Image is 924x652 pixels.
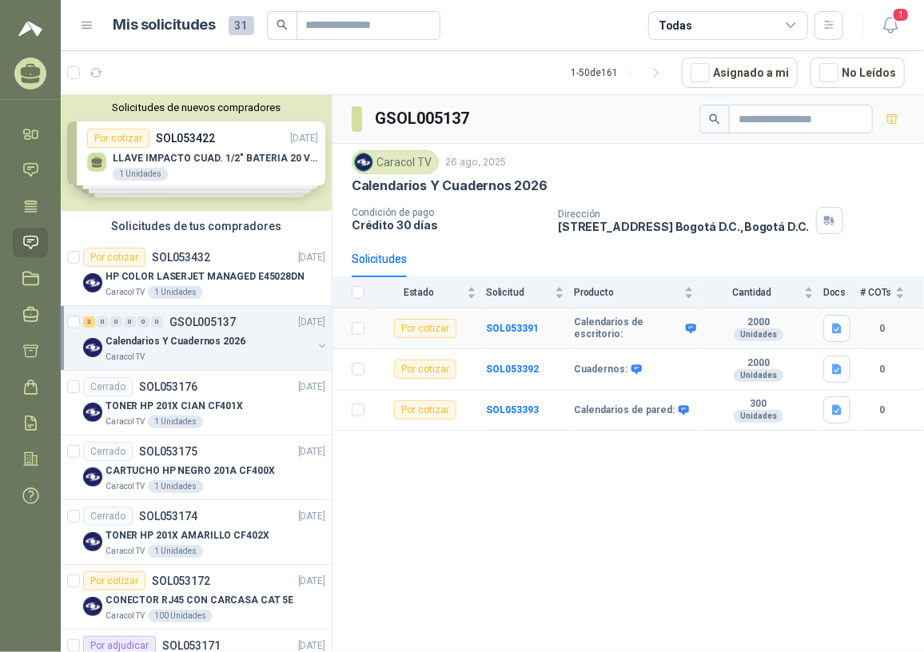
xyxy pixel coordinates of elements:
p: Caracol TV [106,610,145,622]
p: [DATE] [298,574,325,589]
p: SOL053432 [152,252,210,263]
a: 3 0 0 0 0 0 GSOL005137[DATE] Company LogoCalendarios Y Cuadernos 2026Caracol TV [83,312,329,364]
span: # COTs [860,287,892,298]
p: TONER HP 201X CIAN CF401X [106,399,243,414]
p: Caracol TV [106,480,145,493]
p: Calendarios Y Cuadernos 2026 [106,334,245,349]
div: 1 - 50 de 161 [571,60,669,85]
div: 0 [151,316,163,328]
span: Estado [374,287,464,298]
a: CerradoSOL053174[DATE] Company LogoTONER HP 201X AMARILLO CF402XCaracol TV1 Unidades [61,500,332,565]
p: Caracol TV [106,545,145,558]
div: Por cotizar [394,360,456,379]
p: [DATE] [298,380,325,395]
span: search [709,113,720,125]
p: [DATE] [298,250,325,265]
a: SOL053393 [486,404,539,415]
p: [DATE] [298,509,325,524]
div: Cerrado [83,377,133,396]
div: 3 [83,316,95,328]
a: SOL053391 [486,323,539,334]
p: Calendarios Y Cuadernos 2026 [352,177,548,194]
a: SOL053392 [486,364,539,375]
b: 300 [703,398,814,411]
p: SOL053172 [152,575,210,586]
a: Por cotizarSOL053432[DATE] Company LogoHP COLOR LASERJET MANAGED E45028DNCaracol TV1 Unidades [61,241,332,306]
span: Producto [574,287,681,298]
div: 0 [137,316,149,328]
div: Todas [659,17,692,34]
img: Company Logo [83,273,102,292]
b: Calendarios de escritorio: [574,316,682,341]
img: Company Logo [83,467,102,487]
p: [DATE] [298,444,325,459]
p: Condición de pago [352,207,545,218]
th: Docs [823,277,860,308]
p: GSOL005137 [169,316,236,328]
a: CerradoSOL053175[DATE] Company LogoCARTUCHO HP NEGRO 201A CF400XCaracol TV1 Unidades [61,435,332,500]
b: 2000 [703,316,814,329]
span: 31 [229,16,254,35]
p: [DATE] [298,315,325,330]
p: SOL053171 [162,640,221,651]
img: Logo peakr [18,19,42,38]
span: Cantidad [703,287,801,298]
th: Cantidad [703,277,823,308]
div: Cerrado [83,507,133,526]
div: 1 Unidades [148,415,203,428]
div: Unidades [734,328,783,341]
img: Company Logo [83,597,102,616]
b: Calendarios de pared: [574,404,675,417]
div: Por cotizar [394,319,456,338]
p: Caracol TV [106,286,145,299]
button: Solicitudes de nuevos compradores [67,101,325,113]
b: 0 [860,403,905,418]
b: 2000 [703,357,814,370]
b: 0 [860,362,905,377]
span: 1 [892,7,910,22]
img: Company Logo [83,532,102,551]
div: 1 Unidades [148,286,203,299]
p: HP COLOR LASERJET MANAGED E45028DN [106,269,305,284]
p: CARTUCHO HP NEGRO 201A CF400X [106,463,275,479]
th: Producto [574,277,703,308]
th: Estado [374,277,486,308]
p: SOL053176 [139,381,197,392]
p: TONER HP 201X AMARILLO CF402X [106,528,269,543]
div: 100 Unidades [148,610,213,622]
p: 26 ago, 2025 [445,155,506,170]
div: Por cotizar [394,400,456,419]
div: 0 [97,316,109,328]
p: SOL053174 [139,511,197,522]
p: [STREET_ADDRESS] Bogotá D.C. , Bogotá D.C. [558,220,809,233]
a: CerradoSOL053176[DATE] Company LogoTONER HP 201X CIAN CF401XCaracol TV1 Unidades [61,371,332,435]
p: Dirección [558,209,809,220]
img: Company Logo [83,338,102,357]
button: No Leídos [810,58,905,88]
p: Crédito 30 días [352,218,545,232]
div: Por cotizar [83,248,145,267]
div: 0 [110,316,122,328]
h1: Mis solicitudes [114,14,216,37]
h3: GSOL005137 [375,106,472,131]
p: CONECTOR RJ45 CON CARCASA CAT 5E [106,593,293,608]
span: Solicitud [486,287,552,298]
th: # COTs [860,277,924,308]
button: 1 [876,11,905,40]
div: Unidades [734,369,783,382]
span: search [277,19,288,30]
div: Cerrado [83,442,133,461]
b: 0 [860,321,905,336]
th: Solicitud [486,277,574,308]
img: Company Logo [83,403,102,422]
button: Asignado a mi [682,58,798,88]
b: Cuadernos: [574,364,627,376]
a: Por cotizarSOL053172[DATE] Company LogoCONECTOR RJ45 CON CARCASA CAT 5ECaracol TV100 Unidades [61,565,332,630]
div: Unidades [734,410,783,423]
div: Caracol TV [352,150,439,174]
div: Por cotizar [83,571,145,590]
div: 1 Unidades [148,545,203,558]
